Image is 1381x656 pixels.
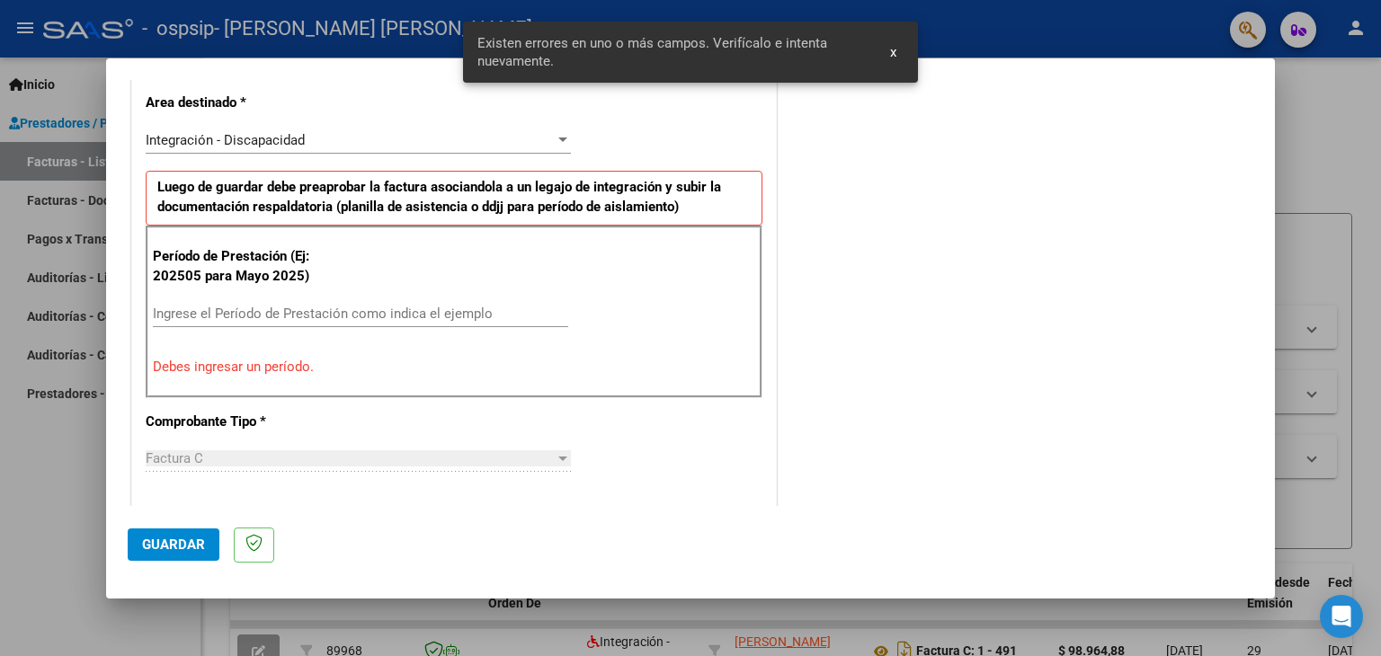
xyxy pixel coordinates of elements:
[153,357,755,377] p: Debes ingresar un período.
[146,412,331,432] p: Comprobante Tipo *
[1320,595,1363,638] div: Open Intercom Messenger
[142,536,205,553] span: Guardar
[146,450,203,466] span: Factura C
[153,246,334,287] p: Período de Prestación (Ej: 202505 para Mayo 2025)
[890,44,896,60] span: x
[146,132,305,148] span: Integración - Discapacidad
[477,34,869,70] span: Existen errores en uno o más campos. Verifícalo e intenta nuevamente.
[146,93,331,113] p: Area destinado *
[146,502,331,523] p: Punto de Venta
[128,528,219,561] button: Guardar
[157,179,721,216] strong: Luego de guardar debe preaprobar la factura asociandola a un legajo de integración y subir la doc...
[876,36,911,68] button: x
